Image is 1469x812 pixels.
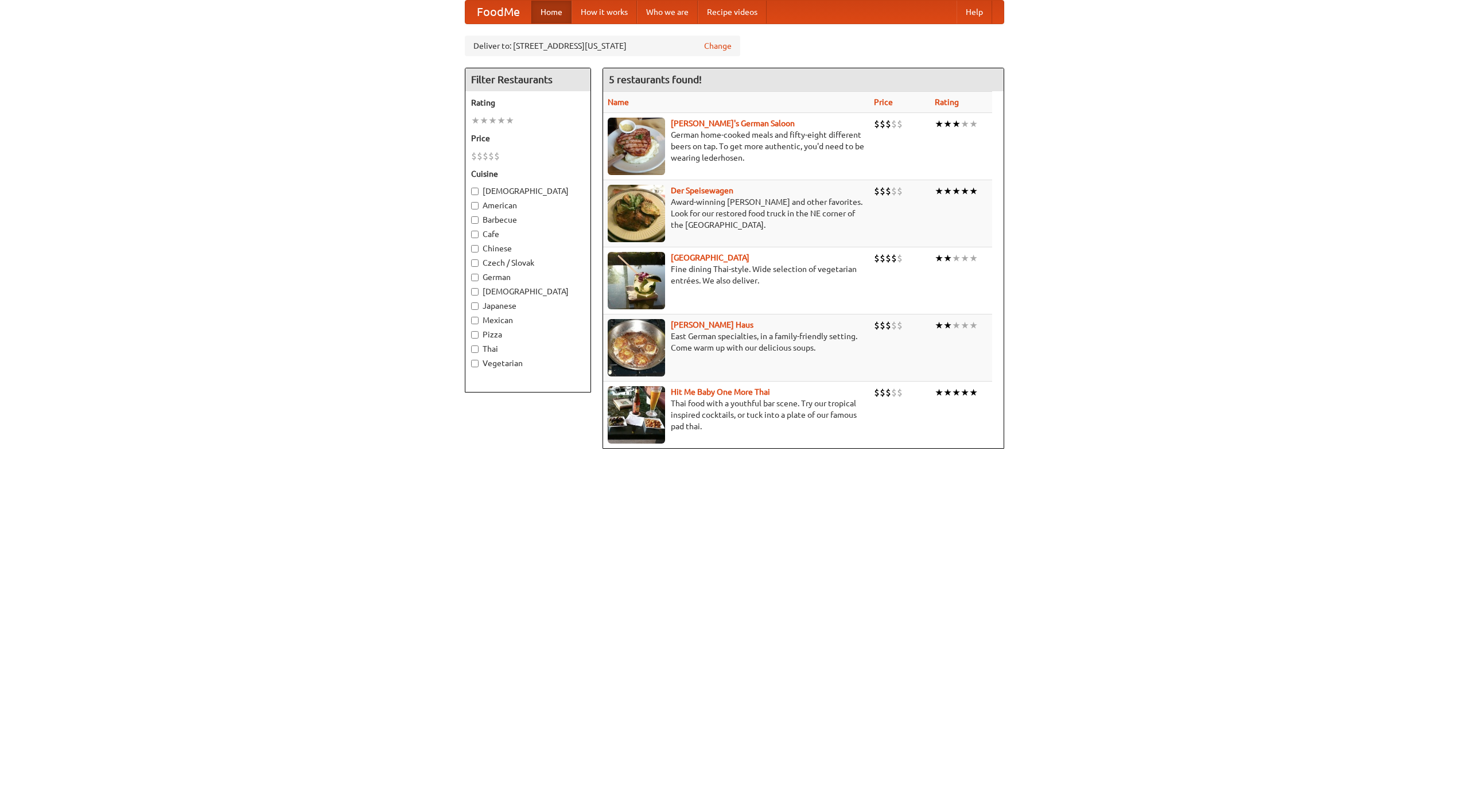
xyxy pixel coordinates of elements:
li: ★ [935,185,943,197]
li: ★ [497,114,506,127]
li: $ [880,118,885,130]
a: FoodMe [465,1,531,24]
a: Help [957,1,992,24]
li: ★ [471,114,480,127]
li: ★ [952,252,961,265]
p: Award-winning [PERSON_NAME] and other favorites. Look for our restored food truck in the NE corne... [608,196,865,231]
li: ★ [952,185,961,197]
input: Mexican [471,317,479,324]
li: $ [885,386,891,399]
li: $ [880,319,885,332]
label: [DEMOGRAPHIC_DATA] [471,185,585,197]
li: $ [874,319,880,332]
a: Who we are [637,1,698,24]
li: $ [897,252,903,265]
li: $ [885,319,891,332]
li: ★ [961,252,969,265]
h5: Price [471,133,585,144]
li: ★ [969,319,978,332]
li: $ [897,185,903,197]
li: $ [891,185,897,197]
label: Cafe [471,228,585,240]
input: Vegetarian [471,360,479,367]
li: $ [885,185,891,197]
li: ★ [961,386,969,399]
li: ★ [969,386,978,399]
img: satay.jpg [608,252,665,309]
a: Price [874,98,893,107]
h4: Filter Restaurants [465,68,590,91]
a: Hit Me Baby One More Thai [671,387,770,397]
img: esthers.jpg [608,118,665,175]
p: East German specialties, in a family-friendly setting. Come warm up with our delicious soups. [608,331,865,353]
a: [GEOGRAPHIC_DATA] [671,253,749,262]
a: [PERSON_NAME] Haus [671,320,753,329]
input: German [471,274,479,281]
input: Czech / Slovak [471,259,479,267]
li: ★ [952,118,961,130]
img: kohlhaus.jpg [608,319,665,376]
h5: Rating [471,97,585,108]
li: $ [874,185,880,197]
label: Chinese [471,243,585,254]
a: Change [704,40,732,52]
li: ★ [969,118,978,130]
li: $ [880,386,885,399]
input: [DEMOGRAPHIC_DATA] [471,188,479,195]
li: $ [885,252,891,265]
a: [PERSON_NAME]'s German Saloon [671,119,795,128]
label: [DEMOGRAPHIC_DATA] [471,286,585,297]
label: Vegetarian [471,358,585,369]
input: Cafe [471,231,479,238]
li: ★ [488,114,497,127]
a: Home [531,1,572,24]
input: Thai [471,345,479,353]
li: ★ [943,319,952,332]
li: ★ [935,118,943,130]
li: ★ [506,114,514,127]
input: Chinese [471,245,479,252]
label: Thai [471,343,585,355]
li: $ [897,319,903,332]
a: Rating [935,98,959,107]
li: ★ [943,185,952,197]
input: Barbecue [471,216,479,224]
input: Pizza [471,331,479,339]
input: Japanese [471,302,479,310]
li: ★ [961,118,969,130]
label: Barbecue [471,214,585,226]
div: Deliver to: [STREET_ADDRESS][US_STATE] [465,36,740,56]
p: Fine dining Thai-style. Wide selection of vegetarian entrées. We also deliver. [608,263,865,286]
li: ★ [961,319,969,332]
li: $ [874,386,880,399]
a: Name [608,98,629,107]
li: $ [880,252,885,265]
a: How it works [572,1,637,24]
li: $ [874,118,880,130]
input: [DEMOGRAPHIC_DATA] [471,288,479,296]
li: ★ [943,252,952,265]
li: ★ [943,386,952,399]
li: $ [891,252,897,265]
li: ★ [935,319,943,332]
label: Pizza [471,329,585,340]
li: ★ [480,114,488,127]
li: $ [891,118,897,130]
b: Der Speisewagen [671,186,733,195]
img: babythai.jpg [608,386,665,444]
li: $ [891,319,897,332]
ng-pluralize: 5 restaurants found! [609,74,702,85]
h5: Cuisine [471,168,585,180]
li: ★ [969,252,978,265]
li: $ [880,185,885,197]
label: Czech / Slovak [471,257,585,269]
label: Mexican [471,314,585,326]
li: $ [897,386,903,399]
p: Thai food with a youthful bar scene. Try our tropical inspired cocktails, or tuck into a plate of... [608,398,865,432]
li: $ [483,150,488,162]
li: $ [488,150,494,162]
